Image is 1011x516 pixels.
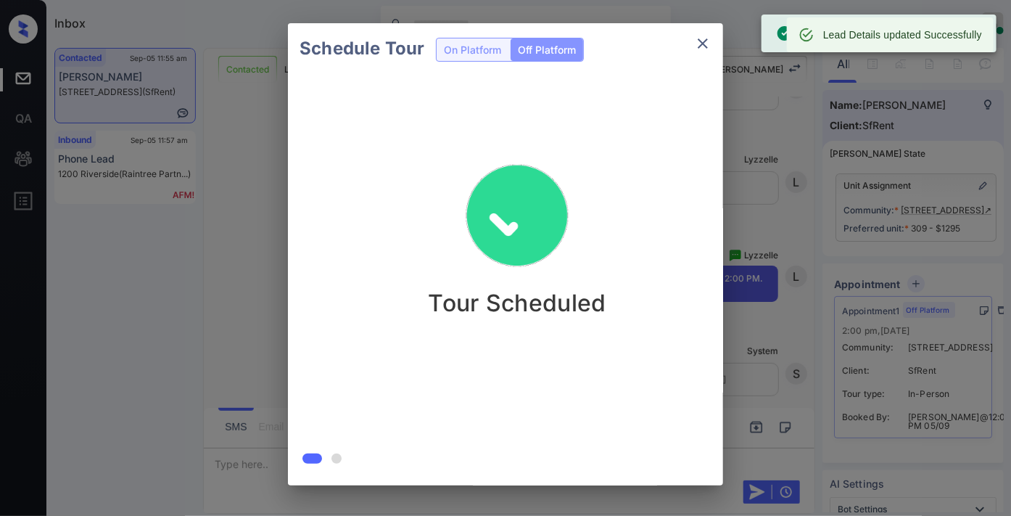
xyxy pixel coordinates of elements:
button: close [688,29,717,58]
div: Off-Platform Tour scheduled successfully [776,19,971,48]
img: success.888e7dccd4847a8d9502.gif [445,144,590,289]
h2: Schedule Tour [288,23,436,74]
p: Tour Scheduled [428,289,606,317]
div: Lead Details updated Successfully [823,22,982,48]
